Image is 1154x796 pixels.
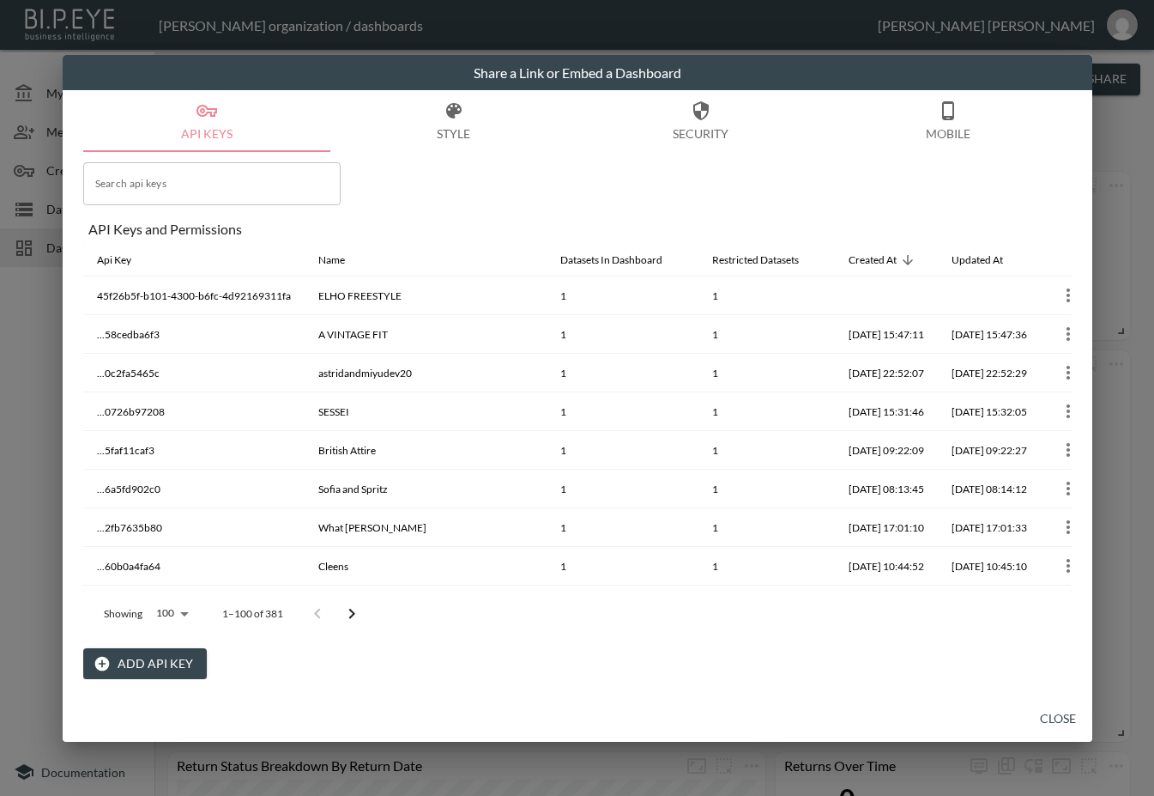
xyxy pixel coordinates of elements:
[1054,552,1082,580] button: more
[698,586,835,624] th: 1
[83,315,305,354] th: ...58cedba6f3
[104,606,142,621] p: Showing
[305,354,547,392] th: astridandmiyudev20
[1041,354,1096,392] th: {"key":null,"ref":null,"props":{"row":{"id":"fcfda77e-c2e7-41ee-9af0-94768f5d1b4d","apiKey":"...0...
[835,586,938,624] th: 2025-08-19, 10:31:25
[305,315,547,354] th: A VINTAGE FIT
[83,470,305,508] th: ...6a5fd902c0
[698,470,835,508] th: 1
[83,431,305,470] th: ...5faf11caf3
[83,508,305,547] th: ...2fb7635b80
[1054,398,1082,425] button: more
[835,431,938,470] th: 2025-08-21, 09:22:09
[1041,470,1096,508] th: {"key":null,"ref":null,"props":{"row":{"id":"d078f3dc-257b-4174-9a9a-7841f52294ae","apiKey":"...6...
[318,250,367,270] span: Name
[547,354,698,392] th: 1
[835,470,938,508] th: 2025-08-21, 08:13:45
[835,315,938,354] th: 2025-08-25, 15:47:11
[305,508,547,547] th: What Katie Did
[835,547,938,586] th: 2025-08-19, 10:44:52
[938,547,1041,586] th: 2025-08-19, 10:45:10
[305,470,547,508] th: Sofia and Spritz
[335,597,369,631] button: Go to next page
[1041,586,1096,624] th: {"key":null,"ref":null,"props":{"row":{"id":"cc39ea37-93cd-4b01-8d70-209a490c1018","apiKey":"...e...
[1041,547,1096,586] th: {"key":null,"ref":null,"props":{"row":{"id":"a9aac58f-a439-4ff6-ab46-d503b01994da","apiKey":"...6...
[1041,431,1096,470] th: {"key":null,"ref":null,"props":{"row":{"id":"a777f098-d41e-4cd4-a7c0-e16f91ecc2aa","apiKey":"...5...
[938,392,1041,431] th: 2025-08-21, 15:32:05
[835,508,938,547] th: 2025-08-20, 17:01:10
[305,276,547,315] th: ELHO FREESTYLE
[698,354,835,392] th: 1
[1041,392,1096,431] th: {"key":null,"ref":null,"props":{"row":{"id":"f41260a8-880b-4982-8b4b-8d86d22a2a02","apiKey":"...0...
[952,250,1003,270] div: Updated At
[698,547,835,586] th: 1
[560,250,662,270] div: Datasets In Dashboard
[1030,703,1085,735] button: Close
[547,470,698,508] th: 1
[63,55,1092,91] h2: Share a Link or Embed a Dashboard
[318,250,345,270] div: Name
[1054,320,1082,348] button: more
[547,586,698,624] th: 1
[1054,475,1082,502] button: more
[849,250,919,270] span: Created At
[330,90,577,152] button: Style
[1054,359,1082,386] button: more
[1041,508,1096,547] th: {"key":null,"ref":null,"props":{"row":{"id":"3b9cc187-95f0-42ea-8b1e-09f439dcb5b3","apiKey":"...2...
[149,602,195,624] div: 100
[938,431,1041,470] th: 2025-08-21, 09:22:27
[305,431,547,470] th: British Attire
[547,547,698,586] th: 1
[1041,276,1096,315] th: {"key":null,"ref":null,"props":{"row":{"id":"700396bc-c15b-42e0-9352-195c65f7498e","apiKey":"45f2...
[547,508,698,547] th: 1
[560,250,685,270] span: Datasets In Dashboard
[88,221,1072,237] div: API Keys and Permissions
[938,586,1041,624] th: 2025-08-19, 10:31:48
[698,431,835,470] th: 1
[1054,513,1082,541] button: more
[83,90,330,152] button: API Keys
[825,90,1072,152] button: Mobile
[849,250,897,270] div: Created At
[952,250,1025,270] span: Updated At
[712,250,821,270] span: Restricted Datasets
[835,392,938,431] th: 2025-08-21, 15:31:46
[547,431,698,470] th: 1
[305,392,547,431] th: SESSEI
[305,547,547,586] th: Cleens
[835,354,938,392] th: 2025-08-22, 22:52:07
[1054,591,1082,618] button: more
[83,547,305,586] th: ...60b0a4fa64
[547,392,698,431] th: 1
[1041,315,1096,354] th: {"key":null,"ref":null,"props":{"row":{"id":"90924fd3-4acb-42aa-9501-70ec07e22aef","apiKey":"...5...
[577,90,825,152] button: Security
[1054,282,1082,309] button: more
[305,586,547,624] th: Avenue 85
[698,276,835,315] th: 1
[97,250,131,270] div: Api Key
[97,250,154,270] span: Api Key
[938,315,1041,354] th: 2025-08-25, 15:47:36
[83,392,305,431] th: ...0726b97208
[83,648,207,680] button: Add API Key
[938,470,1041,508] th: 2025-08-21, 08:14:12
[712,250,799,270] div: Restricted Datasets
[83,354,305,392] th: ...0c2fa5465c
[547,315,698,354] th: 1
[698,392,835,431] th: 1
[698,315,835,354] th: 1
[1054,436,1082,464] button: more
[938,354,1041,392] th: 2025-08-22, 22:52:29
[698,508,835,547] th: 1
[222,606,283,621] p: 1–100 of 381
[547,276,698,315] th: 1
[938,508,1041,547] th: 2025-08-20, 17:01:33
[83,276,305,315] th: 45f26b5f-b101-4300-b6fc-4d92169311fa
[83,586,305,624] th: ...ec87ddb8e6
